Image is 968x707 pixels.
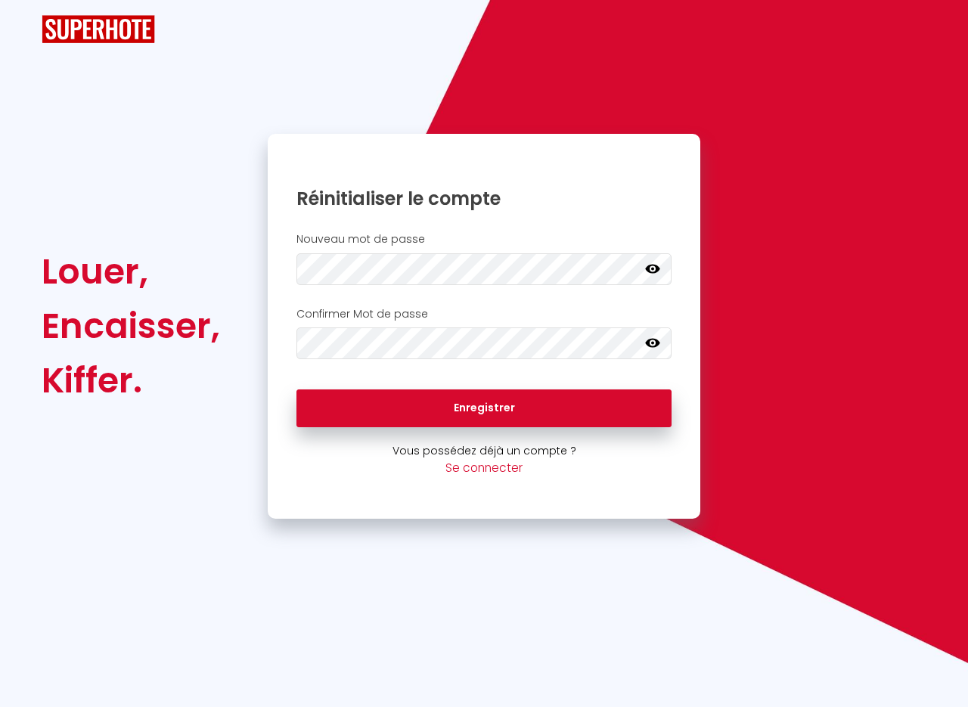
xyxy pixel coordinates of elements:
[42,299,220,353] div: Encaisser,
[296,187,672,210] h1: Réinitialiser le compte
[42,15,155,43] img: SuperHote logo
[445,460,523,476] a: Se connecter
[42,244,220,299] div: Louer,
[42,353,220,408] div: Kiffer.
[296,308,672,321] h2: Confirmer Mot de passe
[296,233,672,246] h2: Nouveau mot de passe
[268,442,700,459] p: Vous possédez déjà un compte ?
[296,389,672,427] button: Enregistrer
